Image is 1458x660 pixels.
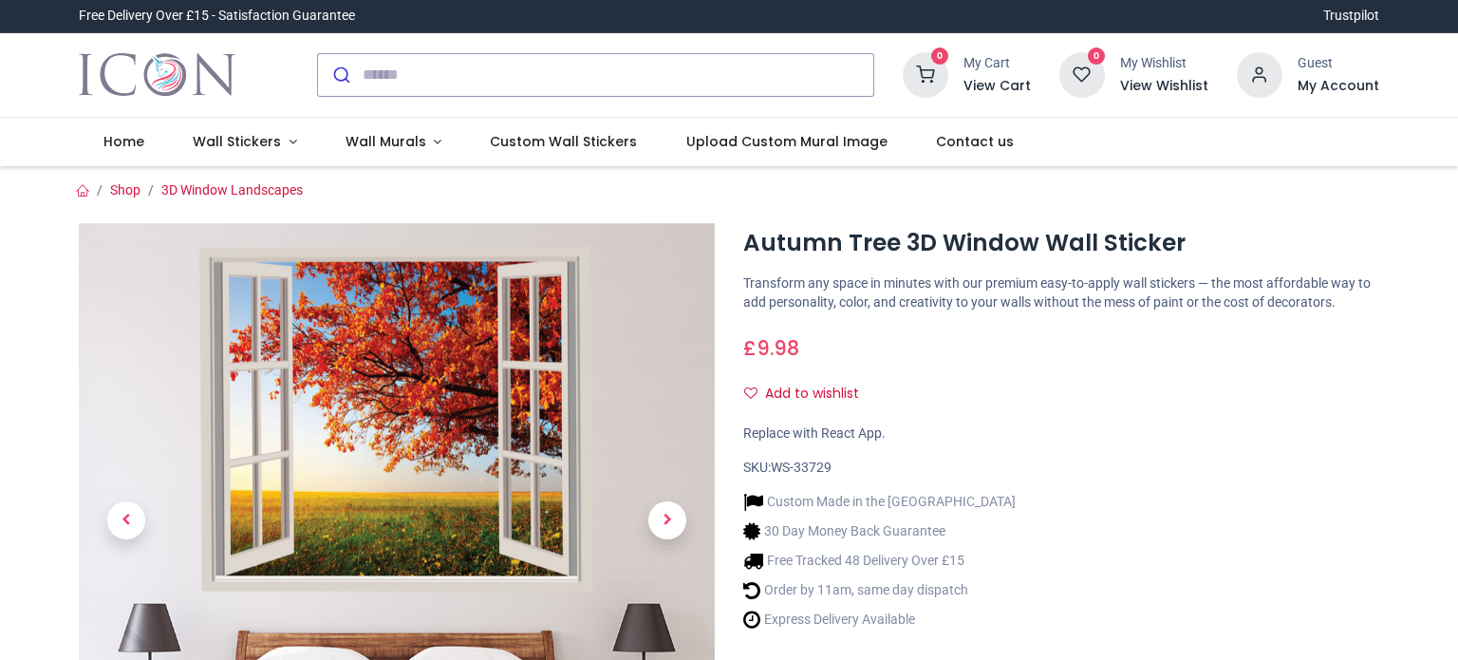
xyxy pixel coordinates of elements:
[490,132,637,151] span: Custom Wall Stickers
[743,521,1016,541] li: 30 Day Money Back Guarantee
[757,334,799,362] span: 9.98
[168,118,321,167] a: Wall Stickers
[743,459,1379,478] div: SKU:
[1298,77,1379,96] a: My Account
[103,132,144,151] span: Home
[743,551,1016,571] li: Free Tracked 48 Delivery Over £15
[1088,47,1106,66] sup: 0
[931,47,949,66] sup: 0
[936,132,1014,151] span: Contact us
[1323,7,1379,26] a: Trustpilot
[744,387,757,400] i: Add to wishlist
[193,132,281,151] span: Wall Stickers
[743,610,1016,630] li: Express Delivery Available
[648,501,686,539] span: Next
[110,182,140,198] a: Shop
[346,132,426,151] span: Wall Murals
[743,378,875,410] button: Add to wishlistAdd to wishlist
[743,274,1379,311] p: Transform any space in minutes with our premium easy-to-apply wall stickers — the most affordable...
[963,54,1031,73] div: My Cart
[686,132,888,151] span: Upload Custom Mural Image
[743,492,1016,512] li: Custom Made in the [GEOGRAPHIC_DATA]
[1120,77,1208,96] a: View Wishlist
[743,424,1379,443] div: Replace with React App.
[771,460,832,475] span: WS-33729
[107,501,145,539] span: Previous
[903,66,948,81] a: 0
[321,118,466,167] a: Wall Murals
[743,334,799,362] span: £
[318,54,363,96] button: Submit
[161,182,303,198] a: 3D Window Landscapes
[79,48,235,102] a: Logo of Icon Wall Stickers
[1298,54,1379,73] div: Guest
[79,48,235,102] img: Icon Wall Stickers
[743,580,1016,600] li: Order by 11am, same day dispatch
[743,227,1379,259] h1: Autumn Tree 3D Window Wall Sticker
[79,7,355,26] div: Free Delivery Over £15 - Satisfaction Guarantee
[1059,66,1105,81] a: 0
[963,77,1031,96] a: View Cart
[1120,54,1208,73] div: My Wishlist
